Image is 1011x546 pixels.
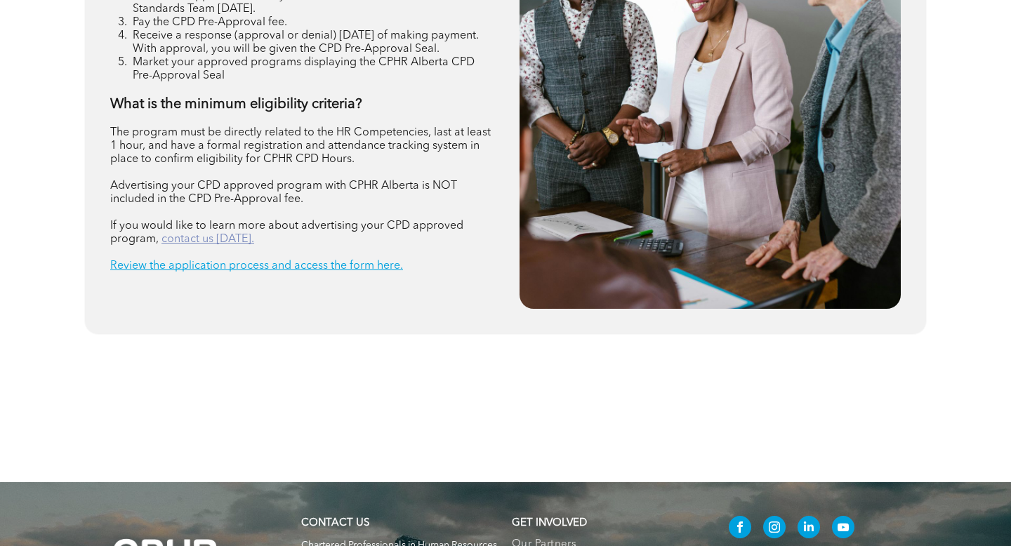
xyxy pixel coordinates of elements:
a: contact us [DATE]. [161,234,254,245]
a: instagram [763,516,786,542]
a: youtube [832,516,854,542]
strong: What is the minimum eligibility criteria? [110,98,362,112]
a: CONTACT US [301,518,369,528]
span: If you would like to learn more about advertising your CPD approved [110,220,463,232]
a: Review the application process and access the form here. [110,260,403,272]
a: facebook [729,516,751,542]
span: Receive a response (approval or denial) [DATE] of making payment. With approval, you will be give... [133,30,479,55]
a: linkedin [798,516,820,542]
span: GET INVOLVED [512,518,587,528]
span: program, [110,234,159,245]
span: Advertising your CPD approved program with CPHR Alberta is NOT included in the CPD Pre-Approval fee. [110,180,457,205]
span: Pay the CPD Pre-Approval fee. [133,17,287,28]
span: Market your approved programs displaying the CPHR Alberta CPD Pre-Approval Seal [133,57,475,81]
span: The program must be directly related to the HR Competencies, last at least 1 hour, and have a for... [110,127,491,165]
